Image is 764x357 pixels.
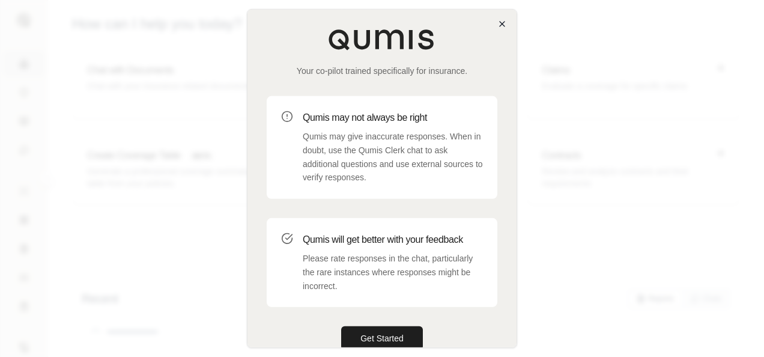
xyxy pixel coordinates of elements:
[328,29,436,50] img: Qumis Logo
[303,111,483,125] h3: Qumis may not always be right
[303,233,483,247] h3: Qumis will get better with your feedback
[303,130,483,185] p: Qumis may give inaccurate responses. When in doubt, use the Qumis Clerk chat to ask additional qu...
[341,326,423,350] button: Get Started
[303,252,483,293] p: Please rate responses in the chat, particularly the rare instances where responses might be incor...
[267,65,497,77] p: Your co-pilot trained specifically for insurance.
